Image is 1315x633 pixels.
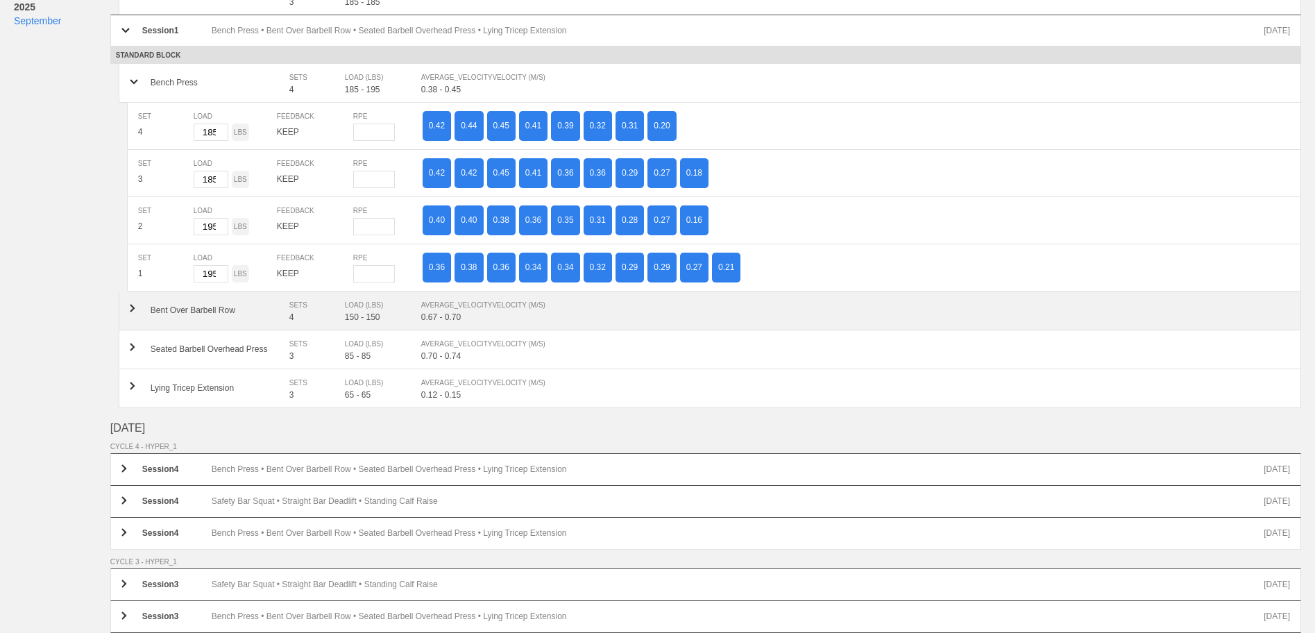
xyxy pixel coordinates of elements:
[277,265,353,282] div: KEEP
[14,14,110,28] div: September
[277,251,353,265] div: FEEDBACK
[680,205,709,235] div: 0.16
[212,496,1264,507] div: Safety Bar Squat • Straight Bar Deadlift • Standing Calf Raise
[121,28,130,33] img: carrot_down.png
[584,205,612,235] div: 0.31
[277,124,353,141] div: KEEP
[455,158,483,188] div: 0.42
[421,298,1276,312] div: AVERAGE_VELOCITY VELOCITY (M/S)
[345,351,421,361] div: 85 - 85
[234,171,247,188] p: LBS
[289,298,331,312] div: SETS
[353,251,423,265] div: RPE
[151,78,289,87] div: Bench Press
[138,218,194,235] div: 2
[584,253,612,282] div: 0.32
[616,253,644,282] div: 0.29
[647,205,676,235] div: 0.27
[142,611,212,622] div: Session 3
[421,71,1276,85] div: AVERAGE_VELOCITY VELOCITY (M/S)
[551,158,579,188] div: 0.36
[345,337,407,351] div: LOAD (LBS)
[345,85,421,94] div: 185 - 195
[277,110,353,124] div: FEEDBACK
[616,111,644,141] div: 0.31
[121,611,127,620] img: carrot_right.png
[353,157,423,171] div: RPE
[121,580,127,588] img: carrot_right.png
[138,157,194,171] div: SET
[110,47,1301,64] div: STANDARD BLOCK
[142,580,212,590] div: Session 3
[130,382,135,390] img: carrot_right.png
[423,158,451,188] div: 0.42
[647,253,676,282] div: 0.29
[421,337,1276,351] div: AVERAGE_VELOCITY VELOCITY (M/S)
[421,376,1276,390] div: AVERAGE_VELOCITY VELOCITY (M/S)
[1264,464,1290,475] div: [DATE]
[487,253,516,282] div: 0.36
[289,390,345,400] div: 3
[151,383,289,393] div: Lying Tricep Extension
[212,26,1264,35] div: Bench Press • Bent Over Barbell Row • Seated Barbell Overhead Press • Lying Tricep Extension
[423,205,451,235] div: 0.40
[519,111,548,141] div: 0.41
[455,253,483,282] div: 0.38
[1264,496,1290,507] div: [DATE]
[110,443,1301,450] div: CYCLE 4 - HYPER_1
[142,528,212,539] div: Session 4
[212,528,1264,539] div: Bench Press • Bent Over Barbell Row • Seated Barbell Overhead Press • Lying Tricep Extension
[551,111,579,141] div: 0.39
[353,110,423,124] div: RPE
[142,496,212,507] div: Session 4
[421,390,1290,400] div: 0.12 - 0.15
[487,205,516,235] div: 0.38
[194,251,277,265] div: LOAD
[138,251,194,265] div: SET
[345,312,421,322] div: 150 - 150
[121,496,127,505] img: carrot_right.png
[647,158,676,188] div: 0.27
[142,26,212,35] div: Session 1
[289,71,331,85] div: SETS
[1246,566,1315,633] iframe: Chat Widget
[130,343,135,351] img: carrot_right.png
[680,253,709,282] div: 0.27
[138,171,194,188] div: 3
[519,158,548,188] div: 0.41
[421,312,1290,322] div: 0.67 - 0.70
[455,111,483,141] div: 0.44
[138,204,194,218] div: SET
[345,390,421,400] div: 65 - 65
[1264,528,1290,539] div: [DATE]
[423,111,451,141] div: 0.42
[421,85,1290,94] div: 0.38 - 0.45
[277,204,353,218] div: FEEDBACK
[212,580,1264,590] div: Safety Bar Squat • Straight Bar Deadlift • Standing Calf Raise
[345,71,407,85] div: LOAD (LBS)
[423,253,451,282] div: 0.36
[289,376,331,390] div: SETS
[289,312,345,322] div: 4
[712,253,740,282] div: 0.21
[194,157,277,171] div: LOAD
[345,376,407,390] div: LOAD (LBS)
[647,111,676,141] div: 0.20
[616,205,644,235] div: 0.28
[551,253,579,282] div: 0.34
[142,464,212,475] div: Session 4
[151,344,289,354] div: Seated Barbell Overhead Press
[289,337,331,351] div: SETS
[194,204,277,218] div: LOAD
[519,205,548,235] div: 0.36
[277,171,353,188] div: KEEP
[138,265,194,282] div: 1
[138,110,194,124] div: SET
[1264,26,1290,35] div: [DATE]
[130,304,135,312] img: carrot_right.png
[121,528,127,537] img: carrot_right.png
[234,265,247,282] p: LBS
[212,464,1264,475] div: Bench Press • Bent Over Barbell Row • Seated Barbell Overhead Press • Lying Tricep Extension
[234,124,247,141] p: LBS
